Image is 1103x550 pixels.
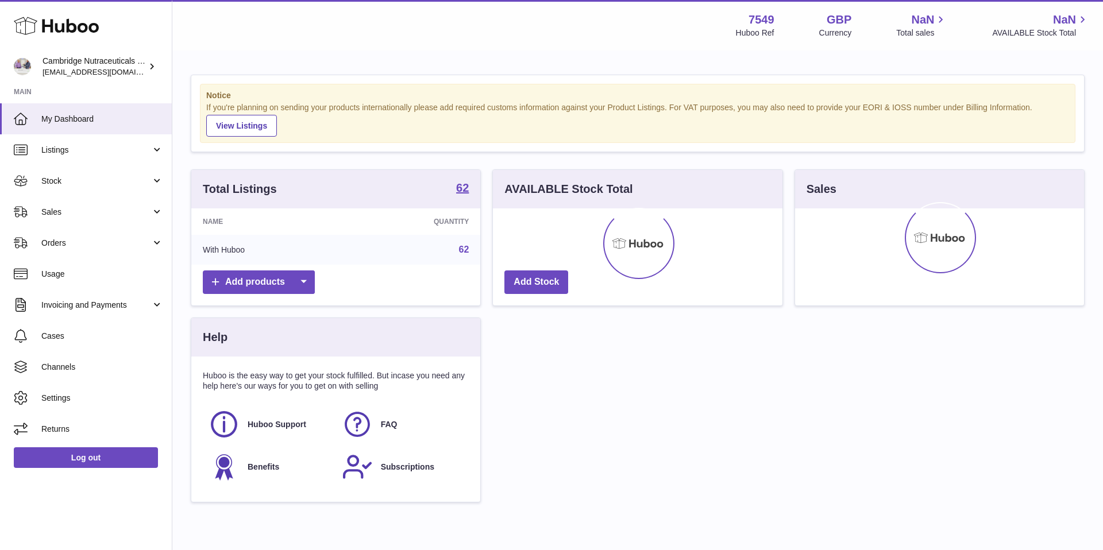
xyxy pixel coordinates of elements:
[1053,12,1076,28] span: NaN
[14,58,31,75] img: qvc@camnutra.com
[206,102,1069,137] div: If you're planning on sending your products internationally please add required customs informati...
[41,331,163,342] span: Cases
[992,28,1089,38] span: AVAILABLE Stock Total
[344,208,481,235] th: Quantity
[41,424,163,435] span: Returns
[456,182,469,193] strong: 62
[206,115,277,137] a: View Listings
[381,462,434,472] span: Subscriptions
[248,462,279,472] span: Benefits
[203,270,315,294] a: Add products
[896,12,947,38] a: NaN Total sales
[41,114,163,125] span: My Dashboard
[43,56,146,78] div: Cambridge Nutraceuticals Ltd
[896,28,947,38] span: Total sales
[43,67,169,76] span: [EMAIL_ADDRESS][DOMAIN_NAME]
[14,447,158,468] a: Log out
[191,235,344,265] td: With Huboo
[459,245,469,254] a: 62
[203,370,469,392] p: Huboo is the easy way to get your stock fulfilled. But incase you need any help here's our ways f...
[504,270,568,294] a: Add Stock
[206,90,1069,101] strong: Notice
[41,362,163,373] span: Channels
[992,12,1089,38] a: NaN AVAILABLE Stock Total
[191,208,344,235] th: Name
[381,419,398,430] span: FAQ
[41,269,163,280] span: Usage
[41,207,151,218] span: Sales
[41,176,151,187] span: Stock
[504,181,633,197] h3: AVAILABLE Stock Total
[749,12,774,28] strong: 7549
[911,12,934,28] span: NaN
[203,181,277,197] h3: Total Listings
[736,28,774,38] div: Huboo Ref
[456,182,469,196] a: 62
[209,451,330,482] a: Benefits
[819,28,852,38] div: Currency
[209,409,330,440] a: Huboo Support
[342,451,464,482] a: Subscriptions
[827,12,851,28] strong: GBP
[342,409,464,440] a: FAQ
[41,145,151,156] span: Listings
[41,393,163,404] span: Settings
[203,330,227,345] h3: Help
[807,181,836,197] h3: Sales
[41,300,151,311] span: Invoicing and Payments
[248,419,306,430] span: Huboo Support
[41,238,151,249] span: Orders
